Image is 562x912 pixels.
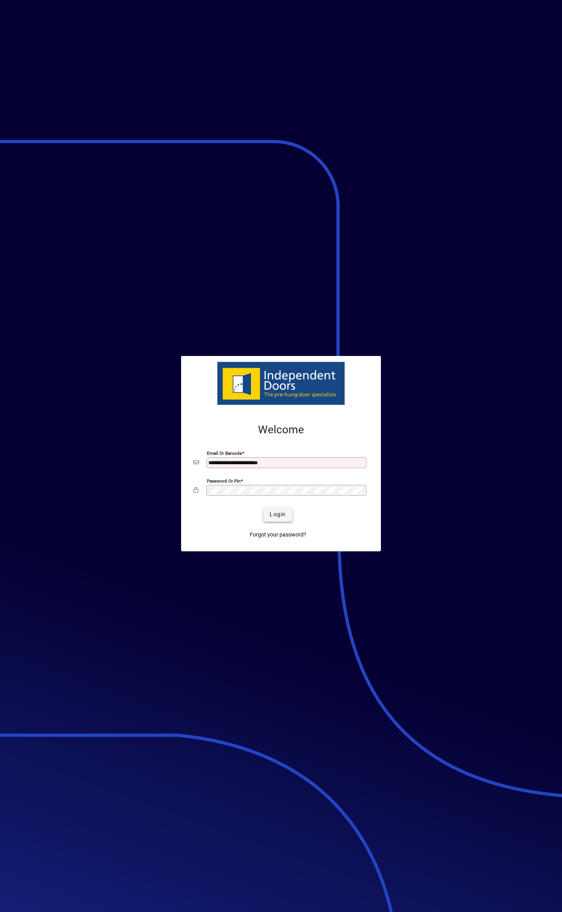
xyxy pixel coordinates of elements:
[247,528,309,542] a: Forgot your password?
[194,423,368,436] h2: Welcome
[207,450,242,456] mat-label: Email or Barcode
[207,478,240,483] mat-label: Password or Pin
[270,510,286,519] span: Login
[263,508,292,522] button: Login
[250,531,306,539] span: Forgot your password?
